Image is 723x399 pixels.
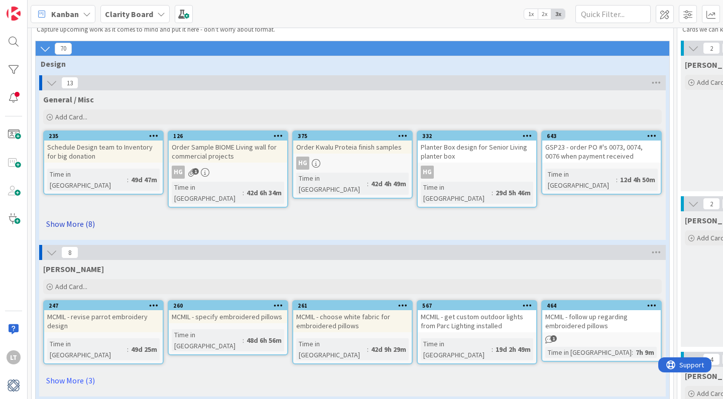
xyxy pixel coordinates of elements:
span: 4 [703,353,720,365]
span: : [127,344,129,355]
div: 49d 47m [129,174,160,185]
div: HG [421,166,434,179]
div: Time in [GEOGRAPHIC_DATA] [545,347,632,358]
span: : [367,178,369,189]
div: 261 [298,302,412,309]
a: Show More (3) [43,372,662,388]
div: 42d 4h 49m [369,178,409,189]
div: 375Order Kwalu Proteia finish samples [293,131,412,154]
span: : [367,344,369,355]
div: Time in [GEOGRAPHIC_DATA] [421,338,492,360]
div: Order Sample BIOME Living wall for commercial projects [169,141,287,163]
div: 247 [44,301,163,310]
div: MCMIL - follow up regarding embroidered pillows [542,310,661,332]
span: 8 [61,246,78,258]
div: MCMIL - specify embroidered pillows [169,310,287,323]
span: 3x [551,9,565,19]
div: 235 [44,131,163,141]
div: Time in [GEOGRAPHIC_DATA] [172,329,243,351]
div: 247 [49,302,163,309]
div: 643 [542,131,661,141]
div: HG [293,157,412,170]
div: 247MCMIL - revise parrot embroidery design [44,301,163,332]
div: 19d 2h 49m [493,344,533,355]
span: : [127,174,129,185]
div: 567 [422,302,536,309]
div: 48d 6h 56m [244,335,284,346]
div: 260 [169,301,287,310]
div: Time in [GEOGRAPHIC_DATA] [296,173,367,195]
span: Support [21,2,46,14]
div: 375 [298,132,412,140]
div: Time in [GEOGRAPHIC_DATA] [421,182,492,204]
span: Add Card... [55,282,87,291]
div: Time in [GEOGRAPHIC_DATA] [296,338,367,360]
div: 332Planter Box design for Senior Living planter box [418,131,536,163]
div: HG [172,166,185,179]
div: 375 [293,131,412,141]
div: 260MCMIL - specify embroidered pillows [169,301,287,323]
div: 29d 5h 46m [493,187,533,198]
span: : [492,344,493,355]
div: 42d 9h 29m [369,344,409,355]
div: 126 [173,132,287,140]
span: : [632,347,633,358]
div: 464 [542,301,661,310]
img: Visit kanbanzone.com [7,7,21,21]
span: Design [41,59,657,69]
div: 12d 4h 50m [618,174,658,185]
div: Time in [GEOGRAPHIC_DATA] [47,338,127,360]
div: 260 [173,302,287,309]
p: Capture upcoming work as it comes to mind and put it here - don't worry about format. [37,26,653,34]
span: : [616,174,618,185]
div: 261 [293,301,412,310]
span: : [243,335,244,346]
span: 2 [703,198,720,210]
div: GSP23 - order PO #'s 0073, 0074, 0076 when payment received [542,141,661,163]
div: 7h 9m [633,347,657,358]
div: 464MCMIL - follow up regarding embroidered pillows [542,301,661,332]
span: 13 [61,77,78,89]
span: 2 [703,42,720,54]
b: Clarity Board [105,9,153,19]
div: 49d 25m [129,344,160,355]
div: 235 [49,132,163,140]
div: HG [296,157,309,170]
span: : [492,187,493,198]
div: 261MCMIL - choose white fabric for embroidered pillows [293,301,412,332]
div: 332 [422,132,536,140]
span: 1 [550,335,557,342]
div: 42d 6h 34m [244,187,284,198]
div: Order Kwalu Proteia finish samples [293,141,412,154]
span: General / Misc [43,94,94,104]
div: 643GSP23 - order PO #'s 0073, 0074, 0076 when payment received [542,131,661,163]
input: Quick Filter... [575,5,651,23]
img: avatar [7,378,21,392]
span: MCMIL McMillon [43,264,104,274]
a: Show More (8) [43,216,662,232]
div: MCMIL - choose white fabric for embroidered pillows [293,310,412,332]
div: 567MCMIL - get custom outdoor lights from Parc Lighting installed [418,301,536,332]
div: 643 [547,132,661,140]
div: LT [7,350,21,364]
div: 464 [547,302,661,309]
div: Time in [GEOGRAPHIC_DATA] [47,169,127,191]
div: 567 [418,301,536,310]
div: MCMIL - revise parrot embroidery design [44,310,163,332]
span: Add Card... [55,112,87,121]
span: : [243,187,244,198]
div: HG [169,166,287,179]
div: Planter Box design for Senior Living planter box [418,141,536,163]
span: 70 [55,43,72,55]
div: 126Order Sample BIOME Living wall for commercial projects [169,131,287,163]
span: 2x [538,9,551,19]
div: 126 [169,131,287,141]
div: Time in [GEOGRAPHIC_DATA] [545,169,616,191]
span: 1 [192,168,199,175]
div: Schedule Design team to Inventory for big donation [44,141,163,163]
div: MCMIL - get custom outdoor lights from Parc Lighting installed [418,310,536,332]
div: 235Schedule Design team to Inventory for big donation [44,131,163,163]
span: Kanban [51,8,79,20]
div: 332 [418,131,536,141]
div: Time in [GEOGRAPHIC_DATA] [172,182,243,204]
